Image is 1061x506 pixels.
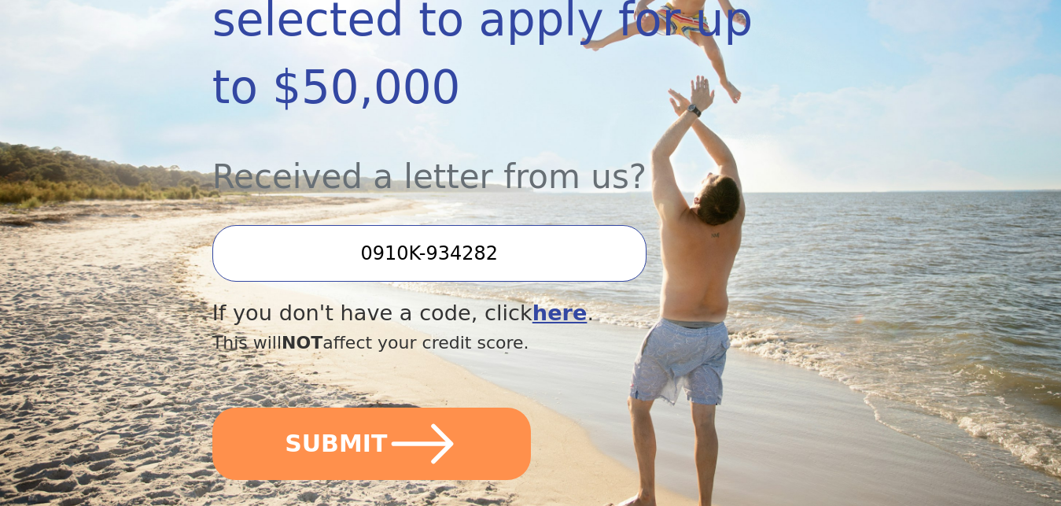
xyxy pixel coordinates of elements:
[212,225,647,282] input: Enter your Offer Code:
[212,122,753,201] div: Received a letter from us?
[282,333,322,353] span: NOT
[212,297,753,330] div: If you don't have a code, click .
[532,301,588,325] a: here
[212,330,753,356] div: This will affect your credit score.
[212,408,531,480] button: SUBMIT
